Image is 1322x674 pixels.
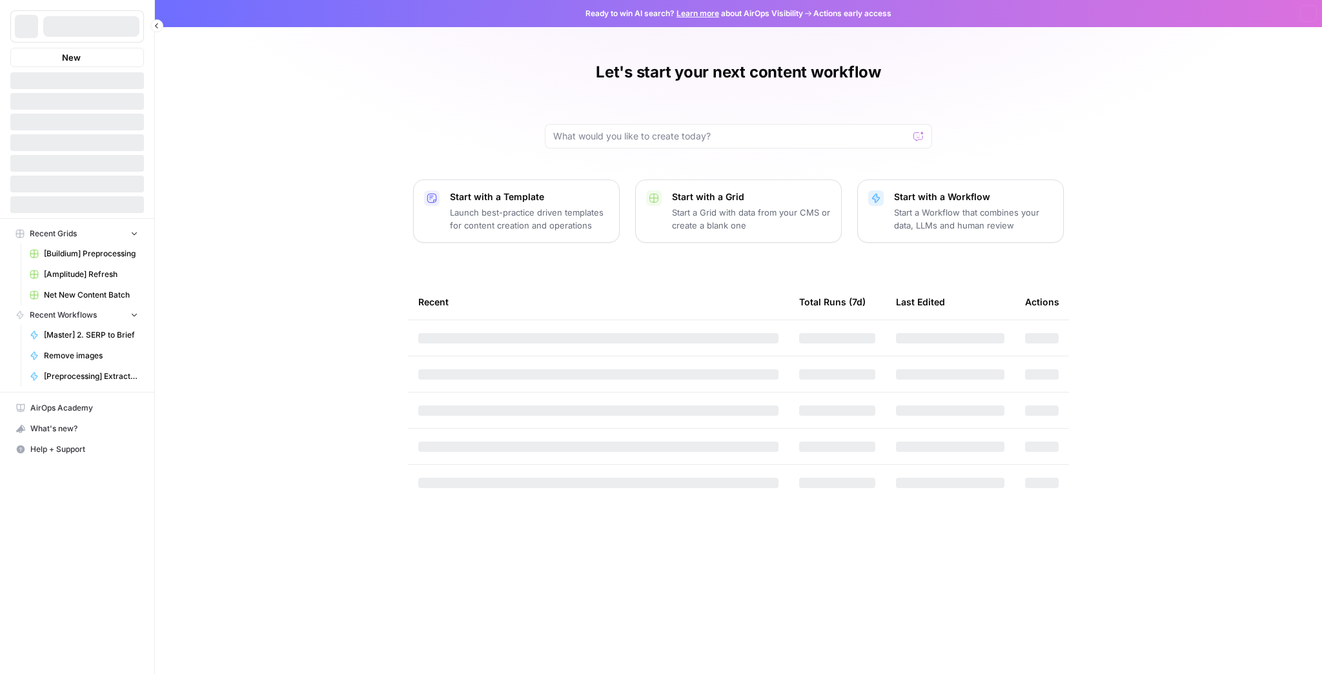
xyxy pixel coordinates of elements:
[11,419,143,438] div: What's new?
[596,62,881,83] h1: Let's start your next content workflow
[813,8,891,19] span: Actions early access
[10,439,144,460] button: Help + Support
[24,285,144,305] a: Net New Content Batch
[10,224,144,243] button: Recent Grids
[44,350,138,362] span: Remove images
[676,8,719,18] a: Learn more
[635,179,842,243] button: Start with a GridStart a Grid with data from your CMS or create a blank one
[672,190,831,203] p: Start with a Grid
[418,284,778,320] div: Recent
[44,289,138,301] span: Net New Content Batch
[10,398,144,418] a: AirOps Academy
[585,8,803,19] span: Ready to win AI search? about AirOps Visibility
[799,284,866,320] div: Total Runs (7d)
[30,309,97,321] span: Recent Workflows
[30,228,77,240] span: Recent Grids
[44,269,138,280] span: [Amplitude] Refresh
[10,418,144,439] button: What's new?
[30,402,138,414] span: AirOps Academy
[894,190,1053,203] p: Start with a Workflow
[30,444,138,455] span: Help + Support
[62,51,81,64] span: New
[24,366,144,387] a: [Preprocessing] Extract Page
[10,305,144,325] button: Recent Workflows
[44,329,138,341] span: [Master] 2. SERP to Brief
[894,206,1053,232] p: Start a Workflow that combines your data, LLMs and human review
[10,48,144,67] button: New
[44,248,138,260] span: [Buildium] Preprocessing
[450,190,609,203] p: Start with a Template
[24,325,144,345] a: [Master] 2. SERP to Brief
[24,264,144,285] a: [Amplitude] Refresh
[413,179,620,243] button: Start with a TemplateLaunch best-practice driven templates for content creation and operations
[24,345,144,366] a: Remove images
[1025,284,1059,320] div: Actions
[44,371,138,382] span: [Preprocessing] Extract Page
[553,130,908,143] input: What would you like to create today?
[24,243,144,264] a: [Buildium] Preprocessing
[896,284,945,320] div: Last Edited
[857,179,1064,243] button: Start with a WorkflowStart a Workflow that combines your data, LLMs and human review
[450,206,609,232] p: Launch best-practice driven templates for content creation and operations
[672,206,831,232] p: Start a Grid with data from your CMS or create a blank one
